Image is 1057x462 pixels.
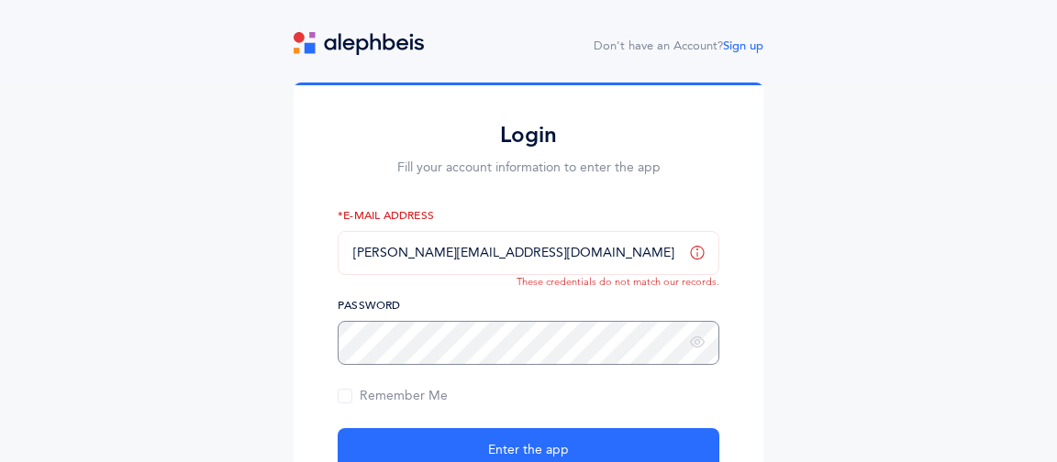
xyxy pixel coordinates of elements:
div: Don't have an Account? [594,38,763,56]
a: Sign up [723,39,763,52]
span: These credentials do not match our records. [517,276,719,288]
label: Password [338,297,719,313]
span: Enter the app [488,441,569,460]
p: Fill your account information to enter the app [338,159,719,178]
span: Remember Me [338,389,448,403]
img: logo.svg [294,32,424,55]
h2: Login [338,121,719,149]
label: *E-Mail Address [338,207,719,224]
